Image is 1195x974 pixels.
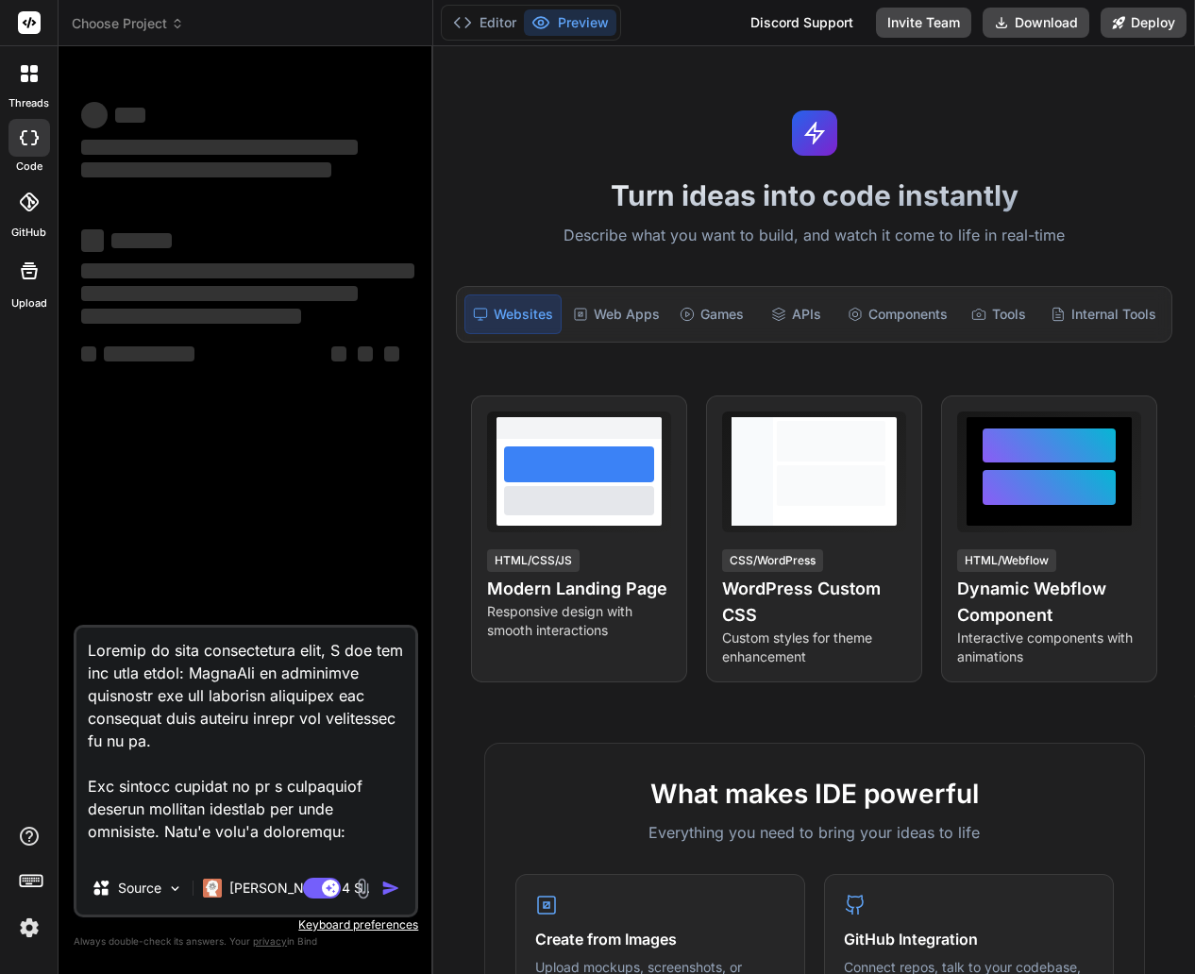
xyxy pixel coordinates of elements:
h1: Turn ideas into code instantly [445,178,1184,212]
textarea: Loremip do sita consectetura elit, S doe tem inc utla etdol: MagnaAli en adminimve quisnostr exe ... [76,628,415,862]
span: ‌ [111,233,172,248]
div: Discord Support [739,8,865,38]
span: ‌ [81,309,301,324]
img: settings [13,912,45,944]
div: HTML/CSS/JS [487,549,580,572]
button: Editor [446,9,524,36]
p: Interactive components with animations [957,629,1141,666]
button: Preview [524,9,616,36]
span: privacy [253,935,287,947]
div: Internal Tools [1043,294,1164,334]
div: Games [671,294,751,334]
div: Websites [464,294,562,334]
h4: Create from Images [535,928,785,950]
h4: WordPress Custom CSS [722,576,906,629]
span: ‌ [81,140,358,155]
h2: What makes IDE powerful [515,774,1114,814]
div: APIs [756,294,836,334]
span: Choose Project [72,14,184,33]
div: Components [840,294,955,334]
div: HTML/Webflow [957,549,1056,572]
span: ‌ [384,346,399,361]
span: ‌ [81,286,358,301]
label: Upload [11,295,47,311]
button: Invite Team [876,8,971,38]
div: Tools [959,294,1039,334]
img: attachment [352,878,374,899]
span: ‌ [81,229,104,252]
span: ‌ [331,346,346,361]
span: ‌ [358,346,373,361]
span: ‌ [81,346,96,361]
label: code [16,159,42,175]
h4: Modern Landing Page [487,576,671,602]
p: Everything you need to bring your ideas to life [515,821,1114,844]
span: ‌ [104,346,194,361]
span: ‌ [81,102,108,128]
p: [PERSON_NAME] 4 S.. [229,879,370,898]
p: Always double-check its answers. Your in Bind [74,932,418,950]
p: Responsive design with smooth interactions [487,602,671,640]
span: ‌ [115,108,145,123]
p: Source [118,879,161,898]
div: CSS/WordPress [722,549,823,572]
label: GitHub [11,225,46,241]
img: Claude 4 Sonnet [203,879,222,898]
img: Pick Models [167,881,183,897]
span: ‌ [81,263,414,278]
h4: GitHub Integration [844,928,1094,950]
span: ‌ [81,162,331,177]
label: threads [8,95,49,111]
p: Describe what you want to build, and watch it come to life in real-time [445,224,1184,248]
div: Web Apps [565,294,667,334]
h4: Dynamic Webflow Component [957,576,1141,629]
p: Keyboard preferences [74,917,418,932]
button: Deploy [1101,8,1187,38]
img: icon [381,879,400,898]
button: Download [983,8,1089,38]
p: Custom styles for theme enhancement [722,629,906,666]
